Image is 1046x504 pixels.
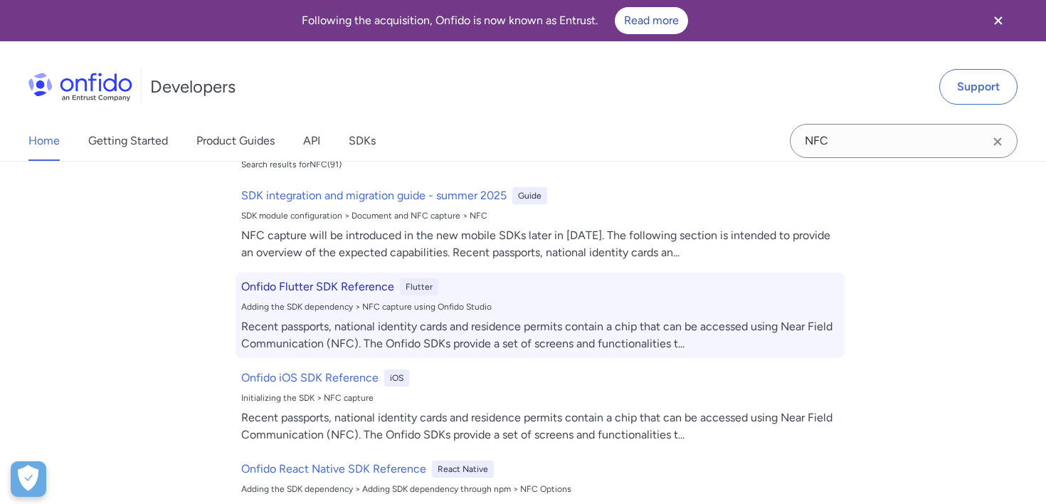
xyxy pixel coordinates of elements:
[512,187,547,204] div: Guide
[150,75,236,98] h1: Developers
[384,369,409,387] div: iOS
[303,121,320,161] a: API
[241,210,839,221] div: SDK module configuration > Document and NFC capture > NFC
[241,369,379,387] h6: Onfido iOS SDK Reference
[400,278,438,295] div: Flutter
[17,7,972,34] div: Following the acquisition, Onfido is now known as Entrust.
[241,461,426,478] h6: Onfido React Native SDK Reference
[11,461,46,497] button: Open Preferences
[939,69,1018,105] a: Support
[88,121,168,161] a: Getting Started
[236,182,845,267] a: SDK integration and migration guide - summer 2025GuideSDK module configuration > Document and NFC...
[28,73,132,101] img: Onfido Logo
[28,121,60,161] a: Home
[241,159,342,170] div: Search results for NFC ( 91 )
[241,278,394,295] h6: Onfido Flutter SDK Reference
[241,301,839,313] div: Adding the SDK dependency > NFC capture using Onfido Studio
[236,273,845,358] a: Onfido Flutter SDK ReferenceFlutterAdding the SDK dependency > NFC capture using Onfido StudioRec...
[990,12,1007,29] svg: Close banner
[790,124,1018,158] input: Onfido search input field
[11,461,46,497] div: Cookie Preferences
[241,409,839,443] div: Recent passports, national identity cards and residence permits contain a chip that can be access...
[236,364,845,449] a: Onfido iOS SDK ReferenceiOSInitializing the SDK > NFC captureRecent passports, national identity ...
[972,3,1025,38] button: Close banner
[196,121,275,161] a: Product Guides
[241,392,839,404] div: Initializing the SDK > NFC capture
[989,133,1006,150] svg: Clear search field button
[241,483,839,495] div: Adding the SDK dependency > Adding SDK dependency through npm > NFC Options
[349,121,376,161] a: SDKs
[241,318,839,352] div: Recent passports, national identity cards and residence permits contain a chip that can be access...
[241,227,839,261] div: NFC capture will be introduced in the new mobile SDKs later in [DATE]. The following section is i...
[615,7,688,34] a: Read more
[432,461,494,478] div: React Native
[241,187,507,204] h6: SDK integration and migration guide - summer 2025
